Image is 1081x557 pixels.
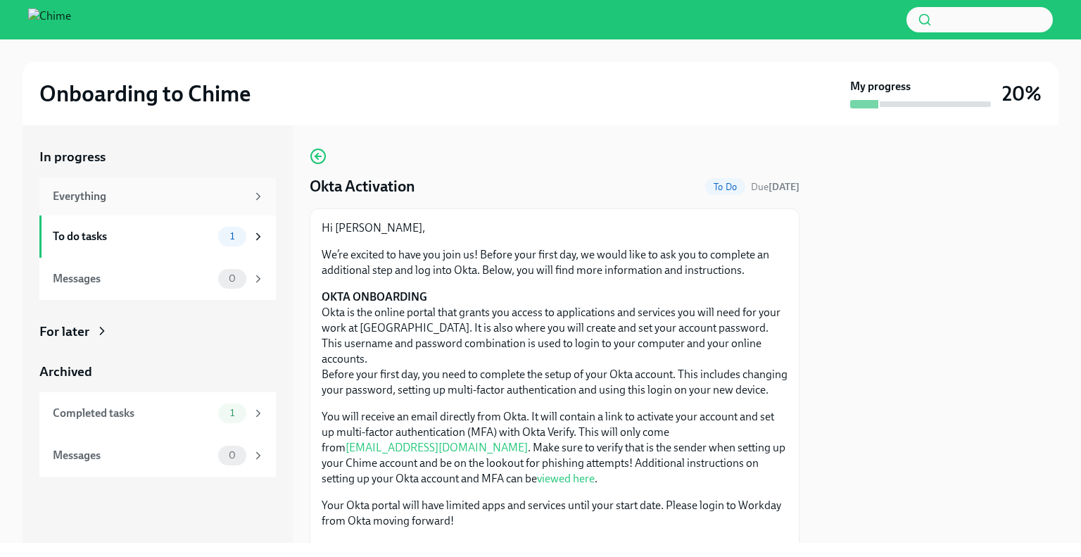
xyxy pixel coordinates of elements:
strong: My progress [850,79,911,94]
img: Chime [28,8,71,31]
a: Archived [39,363,276,381]
a: To do tasks1 [39,215,276,258]
h4: Okta Activation [310,176,415,197]
a: [EMAIL_ADDRESS][DOMAIN_NAME] [346,441,528,454]
p: You will receive an email directly from Okta. It will contain a link to activate your account and... [322,409,788,487]
a: Messages0 [39,434,276,477]
a: Completed tasks1 [39,392,276,434]
div: To do tasks [53,229,213,244]
a: In progress [39,148,276,166]
span: To Do [705,182,745,192]
a: For later [39,323,276,341]
div: Messages [53,271,213,287]
span: September 28th, 2025 10:00 [751,180,799,194]
p: Your Okta portal will have limited apps and services until your start date. Please login to Workd... [322,498,788,529]
a: Messages0 [39,258,276,300]
span: 0 [220,273,244,284]
strong: OKTA ONBOARDING [322,290,427,303]
div: For later [39,323,89,341]
a: viewed here [537,472,595,485]
h2: Onboarding to Chime [39,80,251,108]
a: Everything [39,177,276,215]
p: Hi [PERSON_NAME], [322,220,788,236]
span: 1 [222,231,243,242]
h3: 20% [1002,81,1042,106]
p: We’re excited to have you join us! Before your first day, we would like to ask you to complete an... [322,247,788,278]
div: Completed tasks [53,406,213,421]
span: Due [751,181,799,193]
div: Everything [53,189,246,204]
span: 1 [222,408,243,418]
span: 0 [220,450,244,461]
div: Messages [53,448,213,463]
strong: [DATE] [769,181,799,193]
p: Okta is the online portal that grants you access to applications and services you will need for y... [322,289,788,398]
